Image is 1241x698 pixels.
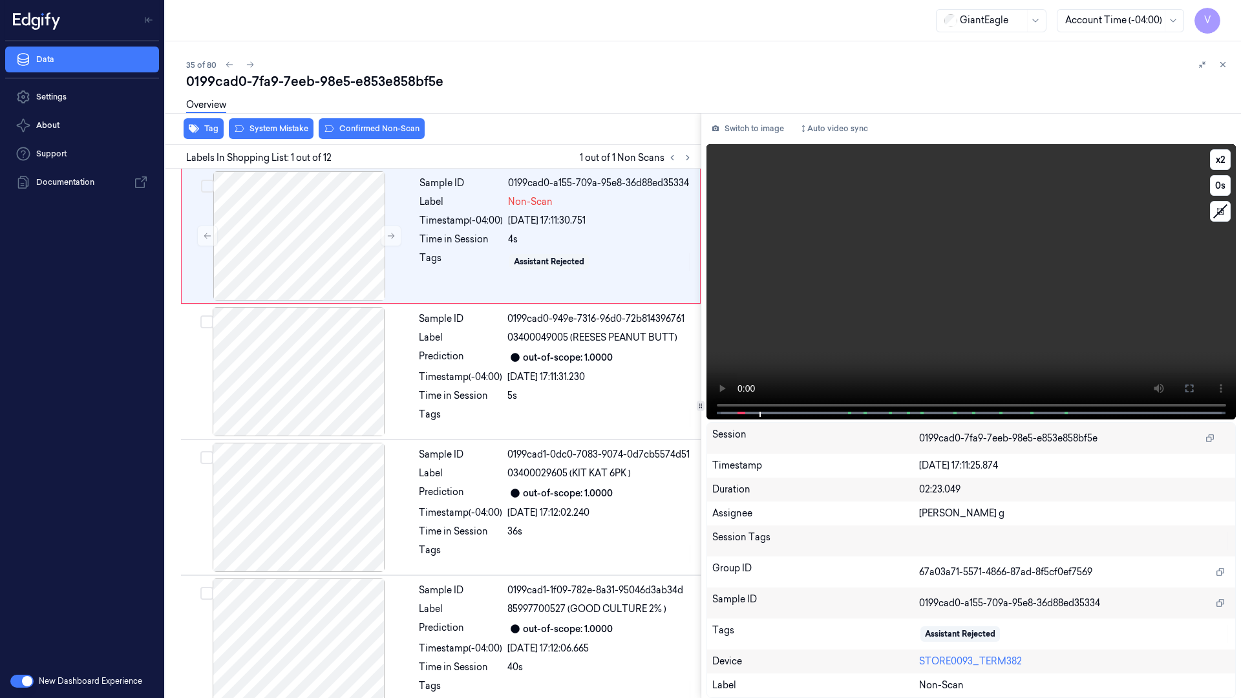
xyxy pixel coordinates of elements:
div: 0199cad0-949e-7316-96d0-72b814396761 [507,312,693,326]
button: x2 [1210,149,1231,170]
div: [DATE] 17:11:30.751 [508,214,692,227]
div: Prediction [419,485,502,501]
div: Label [419,195,503,209]
button: Auto video sync [794,118,873,139]
div: Timestamp (-04:00) [419,506,502,520]
div: Tags [712,624,920,644]
div: Sample ID [419,312,502,326]
span: 35 of 80 [186,59,217,70]
div: Device [712,655,920,668]
div: Sample ID [419,448,502,461]
div: 0199cad0-a155-709a-95e8-36d88ed35334 [508,176,692,190]
span: Labels In Shopping List: 1 out of 12 [186,151,332,165]
div: Timestamp [712,459,920,472]
div: Timestamp (-04:00) [419,642,502,655]
div: [DATE] 17:12:06.665 [507,642,693,655]
span: Non-Scan [919,679,964,692]
div: Label [419,331,502,344]
div: Group ID [712,562,920,582]
button: V [1194,8,1220,34]
div: 0199cad0-7fa9-7eeb-98e5-e853e858bf5e [186,72,1231,90]
div: 40s [507,661,693,674]
div: out-of-scope: 1.0000 [523,622,613,636]
div: Duration [712,483,920,496]
div: 02:23.049 [919,483,1230,496]
div: Time in Session [419,233,503,246]
div: Time in Session [419,525,502,538]
div: out-of-scope: 1.0000 [523,487,613,500]
button: Select row [200,451,213,464]
span: 1 out of 1 Non Scans [580,150,695,165]
button: Select row [200,587,213,600]
a: Data [5,47,159,72]
div: [PERSON_NAME] g [919,507,1230,520]
a: Settings [5,84,159,110]
div: Sample ID [712,593,920,613]
div: 0199cad1-0dc0-7083-9074-0d7cb5574d51 [507,448,693,461]
button: Tag [184,118,224,139]
div: Sample ID [419,584,502,597]
div: Prediction [419,350,502,365]
a: Overview [186,98,226,113]
span: 0199cad0-7fa9-7eeb-98e5-e853e858bf5e [919,432,1098,445]
div: Assistant Rejected [925,628,995,640]
div: Assignee [712,507,920,520]
button: Toggle Navigation [138,10,159,30]
div: 5s [507,389,693,403]
div: Tags [419,251,503,272]
span: Non-Scan [508,195,553,209]
div: Session Tags [712,531,920,551]
div: Timestamp (-04:00) [419,370,502,384]
button: System Mistake [229,118,313,139]
div: 0199cad1-1f09-782e-8a31-95046d3ab34d [507,584,693,597]
button: Confirmed Non-Scan [319,118,425,139]
button: Select row [200,315,213,328]
a: Support [5,141,159,167]
a: Documentation [5,169,159,195]
div: Tags [419,544,502,564]
div: Label [712,679,920,692]
button: Switch to image [706,118,789,139]
div: Time in Session [419,661,502,674]
span: 67a03a71-5571-4866-87ad-8f5cf0ef7569 [919,566,1092,579]
div: Session [712,428,920,449]
button: Select row [201,180,214,193]
span: 85997700527 (GOOD CULTURE 2% ) [507,602,666,616]
div: [DATE] 17:11:31.230 [507,370,693,384]
div: 36s [507,525,693,538]
div: STORE0093_TERM382 [919,655,1230,668]
span: 03400029605 (KIT KAT 6PK ) [507,467,631,480]
span: 0199cad0-a155-709a-95e8-36d88ed35334 [919,597,1100,610]
div: Label [419,467,502,480]
div: [DATE] 17:12:02.240 [507,506,693,520]
div: Time in Session [419,389,502,403]
button: 0s [1210,175,1231,196]
div: out-of-scope: 1.0000 [523,351,613,365]
div: [DATE] 17:11:25.874 [919,459,1230,472]
div: Timestamp (-04:00) [419,214,503,227]
div: Assistant Rejected [514,256,584,268]
button: About [5,112,159,138]
div: 4s [508,233,692,246]
div: Label [419,602,502,616]
div: Tags [419,408,502,428]
span: 03400049005 (REESES PEANUT BUTT) [507,331,677,344]
div: Sample ID [419,176,503,190]
div: Prediction [419,621,502,637]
